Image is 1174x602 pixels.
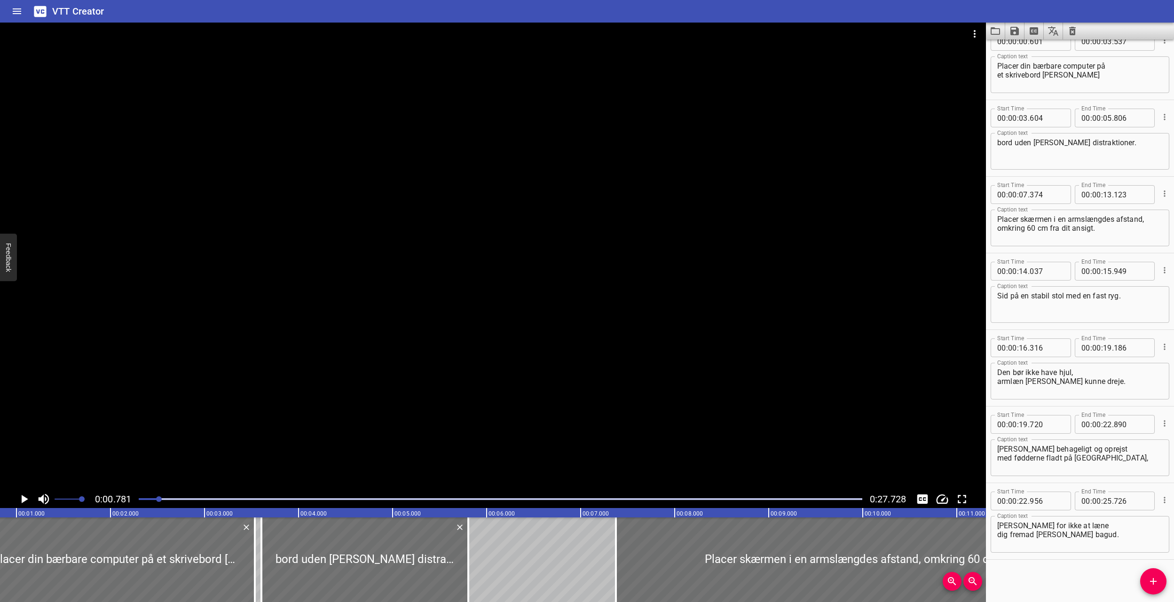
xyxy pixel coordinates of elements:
[677,510,703,517] text: 00:08.000
[1028,109,1030,127] span: .
[240,521,252,533] button: Delete
[139,498,862,500] div: Play progress
[1006,338,1008,357] span: :
[1019,262,1028,281] input: 14
[997,445,1163,471] textarea: [PERSON_NAME] behageligt og oprejst med fødderne fladt på [GEOGRAPHIC_DATA],
[997,62,1163,88] textarea: Placer din bærbare computer på et skrivebord [PERSON_NAME]
[1101,492,1103,510] span: :
[1103,492,1112,510] input: 25
[997,138,1163,165] textarea: bord uden [PERSON_NAME] distraktioner.
[1158,417,1171,430] button: Cue Options
[1158,335,1169,359] div: Cue Options
[1019,492,1028,510] input: 22
[454,521,465,533] div: Delete Cue
[1006,185,1008,204] span: :
[1092,109,1101,127] input: 00
[1008,492,1017,510] input: 00
[1017,185,1019,204] span: :
[1090,32,1092,51] span: :
[489,510,515,517] text: 00:06.000
[1090,185,1092,204] span: :
[870,493,906,505] span: Video Duration
[1101,32,1103,51] span: :
[1024,23,1044,39] button: Extract captions from video
[1090,415,1092,434] span: :
[1030,415,1064,434] input: 720
[1008,262,1017,281] input: 00
[943,572,961,591] button: Zoom In
[1008,109,1017,127] input: 00
[959,510,985,517] text: 00:11.000
[1017,338,1019,357] span: :
[1158,111,1171,123] button: Cue Options
[1114,492,1148,510] input: 726
[1158,28,1169,53] div: Cue Options
[1081,262,1090,281] input: 00
[997,262,1006,281] input: 00
[300,510,327,517] text: 00:04.000
[1112,338,1114,357] span: .
[1090,109,1092,127] span: :
[1017,32,1019,51] span: :
[1103,338,1112,357] input: 19
[1028,32,1030,51] span: .
[1158,105,1169,129] div: Cue Options
[1006,32,1008,51] span: :
[997,338,1006,357] input: 00
[1158,181,1169,206] div: Cue Options
[1114,32,1148,51] input: 537
[986,23,1005,39] button: Load captions from file
[1030,185,1064,204] input: 374
[1112,492,1114,510] span: .
[1030,338,1064,357] input: 316
[1028,262,1030,281] span: .
[1030,262,1064,281] input: 037
[1158,188,1171,200] button: Cue Options
[1114,415,1148,434] input: 890
[1103,415,1112,434] input: 22
[112,510,139,517] text: 00:02.000
[1017,492,1019,510] span: :
[1092,492,1101,510] input: 00
[997,291,1163,318] textarea: Sid på en stabil stol med en fast ryg.
[1081,185,1090,204] input: 00
[1063,23,1082,39] button: Clear captions
[1017,109,1019,127] span: :
[1101,415,1103,434] span: :
[1101,185,1103,204] span: :
[1005,23,1024,39] button: Save captions to file
[997,492,1006,510] input: 00
[1090,492,1092,510] span: :
[1017,415,1019,434] span: :
[771,510,797,517] text: 00:09.000
[1019,415,1028,434] input: 19
[394,510,421,517] text: 00:05.000
[1092,32,1101,51] input: 00
[1081,32,1090,51] input: 00
[997,215,1163,242] textarea: Placer skærmen i en armslængdes afstand, omkring 60 cm fra dit ansigt.
[914,490,931,508] button: Toggle captions
[1067,25,1078,37] svg: Clear captions
[1030,32,1064,51] input: 601
[1140,568,1166,594] button: Add Cue
[1101,109,1103,127] span: :
[1112,32,1114,51] span: .
[1006,492,1008,510] span: :
[1101,262,1103,281] span: :
[1103,109,1112,127] input: 05
[1081,338,1090,357] input: 00
[997,32,1006,51] input: 00
[1028,185,1030,204] span: .
[1028,338,1030,357] span: .
[1101,338,1103,357] span: :
[79,496,85,502] span: Set video volume
[1112,185,1114,204] span: .
[15,490,33,508] button: Play/Pause
[997,368,1163,395] textarea: Den bør ikke have hjul, armlæn [PERSON_NAME] kunne dreje.
[1019,338,1028,357] input: 16
[1092,415,1101,434] input: 00
[1030,109,1064,127] input: 604
[583,510,609,517] text: 00:07.000
[1008,185,1017,204] input: 00
[1114,338,1148,357] input: 186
